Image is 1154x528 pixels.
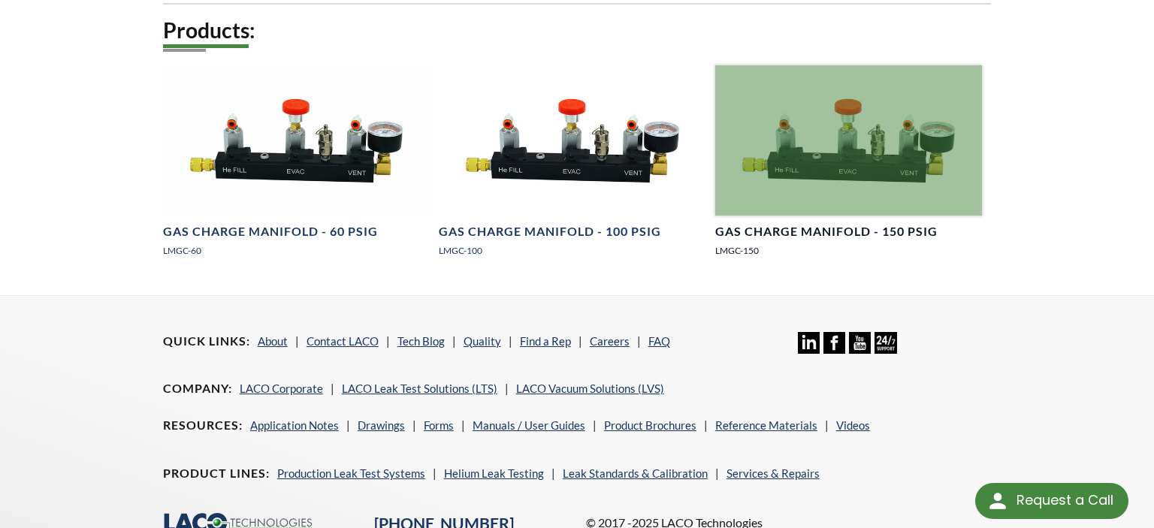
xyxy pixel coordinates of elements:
[250,418,339,432] a: Application Notes
[397,334,445,348] a: Tech Blog
[439,65,705,270] a: Gas Charge Manifold front viewGas Charge Manifold - 100 PSIGLMGC-100
[307,334,379,348] a: Contact LACO
[444,466,544,480] a: Helium Leak Testing
[836,418,870,432] a: Videos
[163,65,430,270] a: LMGC-60 Manual Gas Charge Manifold, front viewGas Charge Manifold - 60 PSIGLMGC-60
[516,382,664,395] a: LACO Vacuum Solutions (LVS)
[163,17,991,44] h2: Products:
[163,381,232,397] h4: Company
[240,382,323,395] a: LACO Corporate
[163,333,250,349] h4: Quick Links
[439,243,705,258] p: LMGC-100
[163,418,243,433] h4: Resources
[875,332,896,354] img: 24/7 Support Icon
[277,466,425,480] a: Production Leak Test Systems
[464,334,501,348] a: Quality
[590,334,630,348] a: Careers
[163,224,378,240] h4: Gas Charge Manifold - 60 PSIG
[715,224,938,240] h4: Gas Charge Manifold - 150 PSIG
[715,243,982,258] p: LMGC-150
[424,418,454,432] a: Forms
[163,243,430,258] p: LMGC-60
[258,334,288,348] a: About
[715,65,982,270] a: LMGC-150 Manual Gas Charge Manifold, front viewGas Charge Manifold - 150 PSIGLMGC-150
[648,334,670,348] a: FAQ
[342,382,497,395] a: LACO Leak Test Solutions (LTS)
[986,489,1010,513] img: round button
[1017,483,1113,517] div: Request a Call
[604,418,696,432] a: Product Brochures
[163,466,270,481] h4: Product Lines
[439,224,661,240] h4: Gas Charge Manifold - 100 PSIG
[473,418,585,432] a: Manuals / User Guides
[975,483,1128,519] div: Request a Call
[715,418,817,432] a: Reference Materials
[520,334,571,348] a: Find a Rep
[875,342,896,356] a: 24/7 Support
[563,466,708,480] a: Leak Standards & Calibration
[727,466,820,480] a: Services & Repairs
[358,418,405,432] a: Drawings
